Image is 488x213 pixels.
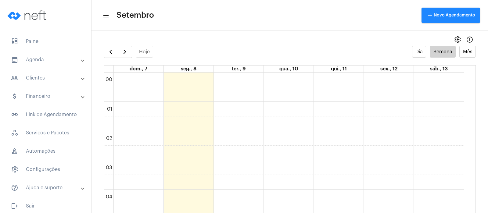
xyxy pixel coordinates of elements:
[4,52,91,67] mat-expansion-panel-header: sidenav iconAgenda
[11,184,18,191] mat-icon: sidenav icon
[11,74,81,82] mat-panel-title: Clientes
[11,147,18,155] span: sidenav icon
[11,111,18,118] mat-icon: sidenav icon
[6,162,85,177] span: Configurações
[106,106,113,112] div: 01
[11,56,18,63] mat-icon: sidenav icon
[429,66,449,72] a: 13 de setembro de 2025
[430,46,456,58] button: Semana
[128,66,149,72] a: 7 de setembro de 2025
[379,66,399,72] a: 12 de setembro de 2025
[466,36,473,43] mat-icon: Info
[104,46,118,58] button: Semana Anterior
[117,10,154,20] span: Setembro
[464,34,476,46] button: Info
[11,202,18,210] mat-icon: sidenav icon
[231,66,247,72] a: 9 de setembro de 2025
[278,66,299,72] a: 10 de setembro de 2025
[11,93,81,100] mat-panel-title: Financeiro
[422,8,480,23] button: Novo Agendamento
[426,12,434,19] mat-icon: add
[11,38,18,45] span: sidenav icon
[104,77,113,82] div: 00
[180,66,198,72] a: 8 de setembro de 2025
[118,46,132,58] button: Próximo Semana
[6,34,85,49] span: Painel
[11,93,18,100] mat-icon: sidenav icon
[6,126,85,140] span: Serviços e Pacotes
[330,66,348,72] a: 11 de setembro de 2025
[136,46,153,58] button: Hoje
[11,74,18,82] mat-icon: sidenav icon
[5,3,51,27] img: logo-neft-novo-2.png
[4,89,91,104] mat-expansion-panel-header: sidenav iconFinanceiro
[11,166,18,173] span: sidenav icon
[105,136,113,141] div: 02
[412,46,426,58] button: Dia
[426,13,475,17] span: Novo Agendamento
[11,184,81,191] mat-panel-title: Ajuda e suporte
[11,129,18,137] span: sidenav icon
[4,180,91,195] mat-expansion-panel-header: sidenav iconAjuda e suporte
[102,12,109,19] mat-icon: sidenav icon
[6,107,85,122] span: Link de Agendamento
[11,56,81,63] mat-panel-title: Agenda
[4,71,91,85] mat-expansion-panel-header: sidenav iconClientes
[105,165,113,170] div: 03
[454,36,461,43] span: settings
[6,144,85,158] span: Automações
[459,46,476,58] button: Mês
[451,34,464,46] button: settings
[105,194,113,200] div: 04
